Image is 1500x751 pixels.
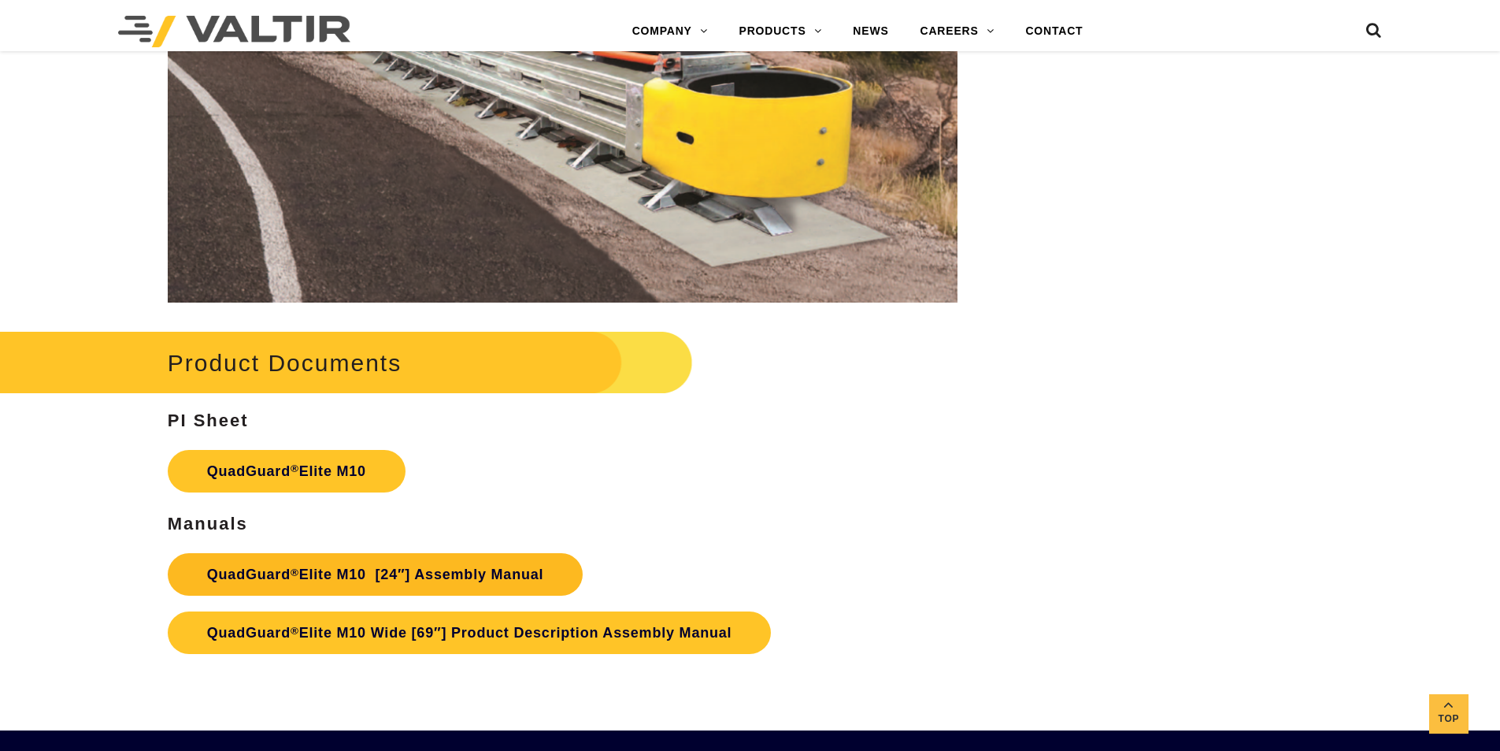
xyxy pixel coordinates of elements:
[1429,710,1469,728] span: Top
[837,16,904,47] a: NEWS
[168,612,772,654] a: QuadGuard®Elite M10 Wide [69″] Product Description Assembly Manual
[905,16,1010,47] a: CAREERS
[168,450,406,493] a: QuadGuard®Elite M10
[617,16,724,47] a: COMPANY
[118,16,350,47] img: Valtir
[1429,694,1469,734] a: Top
[724,16,838,47] a: PRODUCTS
[168,411,249,430] strong: PI Sheet
[1009,16,1098,47] a: CONTACT
[168,514,248,534] strong: Manuals
[168,553,583,596] a: QuadGuard®Elite M10 [24″] Assembly Manual
[291,625,299,637] sup: ®
[291,567,299,578] sup: ®
[291,463,299,474] sup: ®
